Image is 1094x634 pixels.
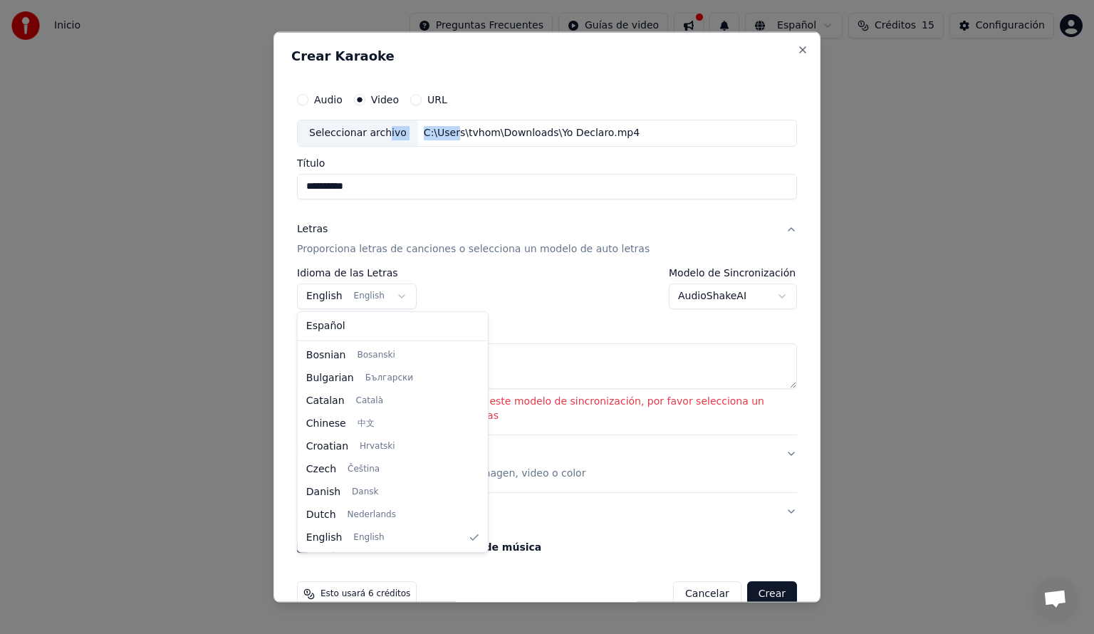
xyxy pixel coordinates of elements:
span: Danish [306,485,340,499]
span: Bulgarian [306,371,354,385]
span: Hrvatski [360,441,395,452]
span: Croatian [306,440,348,454]
span: Català [356,395,383,407]
span: Czech [306,462,336,477]
span: Bosnian [306,348,346,363]
span: Chinese [306,417,346,431]
span: Dutch [306,508,336,522]
span: English [306,531,343,545]
span: English [353,532,384,544]
span: 中文 [358,418,375,430]
span: Español [306,319,345,333]
span: Nederlands [348,509,396,521]
span: Dansk [352,487,378,498]
span: Bosanski [357,350,395,361]
span: Čeština [348,464,380,475]
span: Български [365,373,413,384]
span: Catalan [306,394,345,408]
